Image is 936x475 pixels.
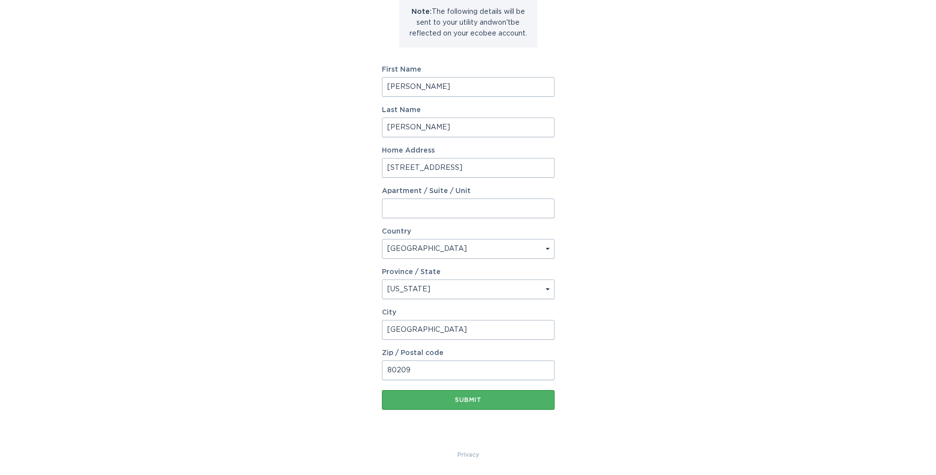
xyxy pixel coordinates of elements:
[382,66,555,73] label: First Name
[382,269,441,276] label: Province / State
[382,228,411,235] label: Country
[382,350,555,356] label: Zip / Postal code
[382,309,555,316] label: City
[382,188,555,195] label: Apartment / Suite / Unit
[382,390,555,410] button: Submit
[407,6,530,39] p: The following details will be sent to your utility and won't be reflected on your ecobee account.
[387,397,550,403] div: Submit
[382,147,555,154] label: Home Address
[457,449,479,460] a: Privacy Policy & Terms of Use
[382,107,555,114] label: Last Name
[412,8,432,15] strong: Note:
